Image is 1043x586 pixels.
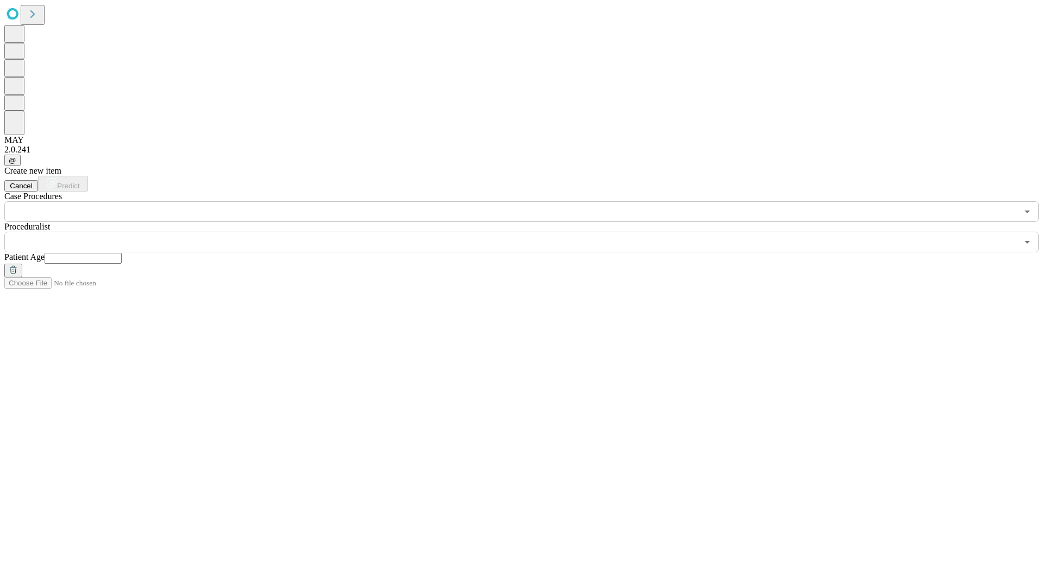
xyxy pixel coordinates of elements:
[4,145,1039,155] div: 2.0.241
[4,180,38,192] button: Cancel
[4,192,62,201] span: Scheduled Procedure
[4,222,50,231] span: Proceduralist
[4,252,45,262] span: Patient Age
[38,176,88,192] button: Predict
[4,166,61,175] span: Create new item
[4,135,1039,145] div: MAY
[1020,234,1035,250] button: Open
[10,182,33,190] span: Cancel
[4,155,21,166] button: @
[9,156,16,164] span: @
[57,182,79,190] span: Predict
[1020,204,1035,219] button: Open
